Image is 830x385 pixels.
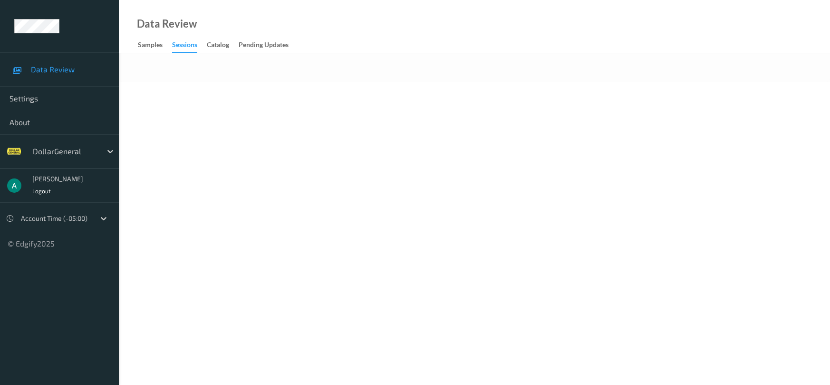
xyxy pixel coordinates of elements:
div: Samples [138,40,163,52]
div: Sessions [172,40,197,53]
a: Sessions [172,39,207,53]
div: Catalog [207,40,229,52]
a: Pending Updates [239,39,298,52]
a: Catalog [207,39,239,52]
div: Pending Updates [239,40,289,52]
a: Samples [138,39,172,52]
div: Data Review [137,19,197,29]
